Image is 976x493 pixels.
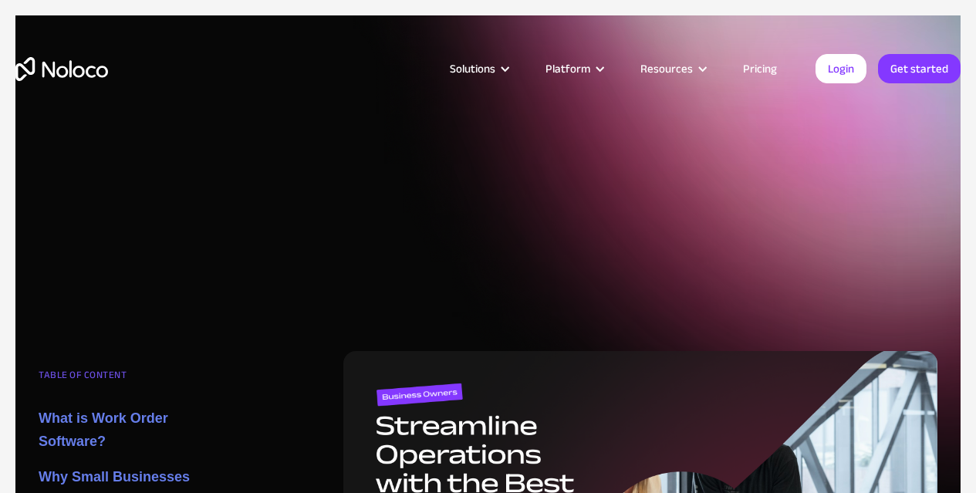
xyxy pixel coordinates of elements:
[39,407,214,453] a: What is Work Order Software?
[450,59,495,79] div: Solutions
[431,59,526,79] div: Solutions
[15,57,108,81] a: home
[39,363,214,394] div: TABLE OF CONTENT
[640,59,693,79] div: Resources
[526,59,621,79] div: Platform
[878,54,961,83] a: Get started
[724,59,796,79] a: Pricing
[545,59,590,79] div: Platform
[621,59,724,79] div: Resources
[816,54,866,83] a: Login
